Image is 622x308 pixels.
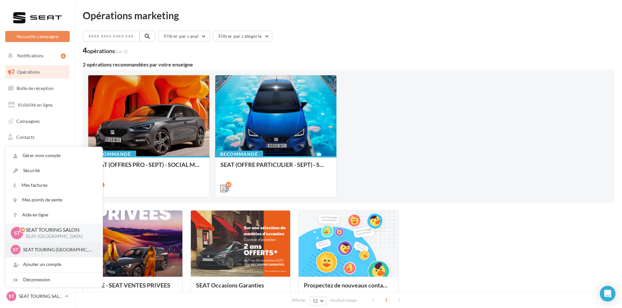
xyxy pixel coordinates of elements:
[310,296,326,305] button: 12
[313,298,318,303] span: 12
[291,297,306,303] span: Afficher
[26,234,92,240] p: SEAT-[GEOGRAPHIC_DATA]
[83,62,614,67] div: 2 opérations recommandées par votre enseigne
[14,229,20,237] span: ST
[6,178,103,193] a: Mes factures
[159,31,209,42] button: Filtrer par canal
[4,81,71,95] a: Boîte de réception
[16,118,40,124] span: Campagnes
[5,31,70,42] button: Nouvelle campagne
[6,272,103,287] div: Déconnexion
[19,293,62,300] p: SEAT TOURING SALON
[17,53,44,58] span: Notifications
[23,246,95,253] p: SEAT TOURING [GEOGRAPHIC_DATA]
[16,134,35,140] span: Contacts
[83,47,128,54] div: 4
[4,130,71,144] a: Contacts
[381,295,391,305] span: 1
[6,208,103,222] a: Aide en ligne
[9,293,14,300] span: ST
[4,49,68,63] button: Notifications 4
[600,286,615,301] div: Open Intercom Messenger
[304,282,393,295] div: Prospectez de nouveaux contacts
[4,163,71,177] a: Calendrier
[13,246,18,253] span: ST
[4,98,71,112] a: Visibilité en ligne
[5,290,70,302] a: ST SEAT TOURING SALON
[17,85,54,91] span: Boîte de réception
[88,151,136,158] div: Recommandé
[4,147,71,160] a: Médiathèque
[18,102,52,108] span: Visibilité en ligne
[83,10,614,20] div: Opérations marketing
[115,49,128,54] span: (sur 5)
[4,65,71,79] a: Opérations
[215,151,263,158] div: Recommandé
[6,193,103,207] a: Mes points de vente
[330,297,357,303] span: résultats/page
[93,161,204,174] div: SEAT (OFFRES PRO - SEPT) - SOCIAL MEDIA
[6,257,103,272] div: Ajouter un compte
[220,161,331,174] div: SEAT (OFFRE PARTICULIER - SEPT) - SOCIAL MEDIA
[26,226,92,234] p: SEAT TOURING SALON
[4,114,71,128] a: Campagnes
[88,282,177,295] div: SOME - SEAT VENTES PRIVEES
[87,48,128,54] div: opérations
[17,69,40,75] span: Opérations
[226,182,232,188] div: 16
[6,148,103,163] a: Gérer mon compte
[6,163,103,178] a: Sécurité
[213,31,272,42] button: Filtrer par catégorie
[61,53,66,59] div: 4
[196,282,285,295] div: SEAT Occasions Garanties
